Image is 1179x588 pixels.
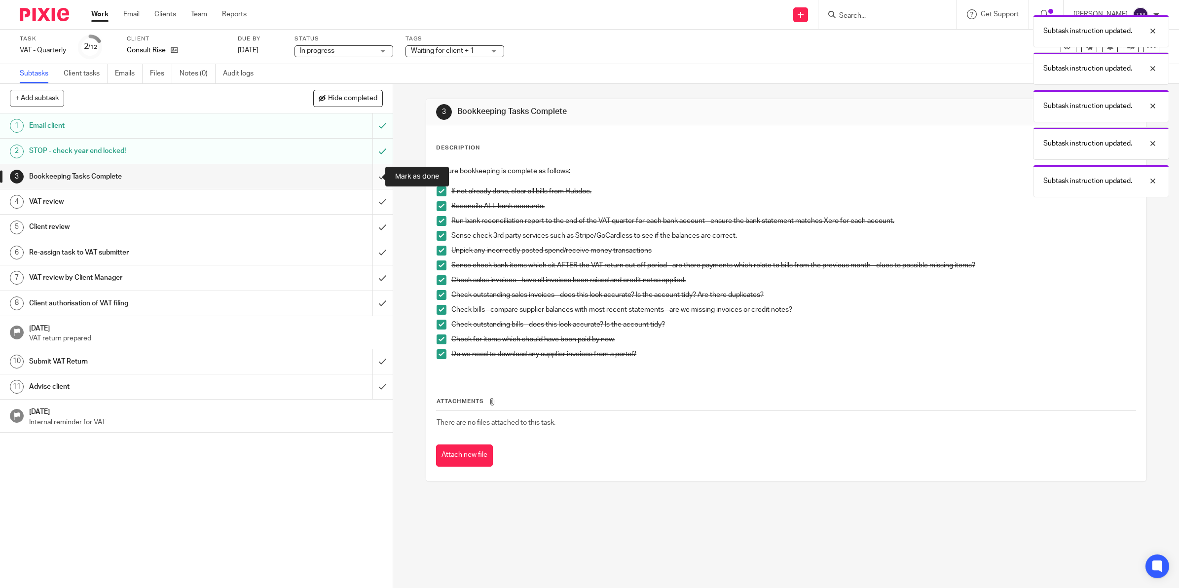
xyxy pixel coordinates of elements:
p: Sense check 3rd party services such as Stripe/GoCardless to see if the balances are correct. [451,231,1136,241]
h1: Client review [29,220,252,234]
div: 3 [436,104,452,120]
div: 8 [10,296,24,310]
h1: Advise client [29,379,252,394]
p: Check bills - compare supplier balances with most recent statements - are we missing invoices or ... [451,305,1136,315]
div: 2 [10,145,24,158]
p: Check outstanding bills - does this look accurate? Is the account tidy? [451,320,1136,330]
h1: Email client [29,118,252,133]
h1: Bookkeeping Tasks Complete [457,107,807,117]
h1: [DATE] [29,321,383,333]
label: Tags [405,35,504,43]
div: 1 [10,119,24,133]
p: Ensure bookkeeping is complete as follows: [437,166,1136,176]
p: Internal reminder for VAT [29,417,383,427]
h1: [DATE] [29,404,383,417]
a: Email [123,9,140,19]
p: VAT return prepared [29,333,383,343]
small: /12 [88,44,97,50]
h1: Re-assign task to VAT submitter [29,245,252,260]
p: Consult Rise [127,45,166,55]
div: 5 [10,220,24,234]
p: Check sales invoices - have all invoices been raised and credit notes applied. [451,275,1136,285]
p: Subtask instruction updated. [1043,139,1132,148]
label: Due by [238,35,282,43]
div: 3 [10,170,24,184]
label: Client [127,35,225,43]
div: 7 [10,271,24,285]
p: Run bank reconciliation report to the end of the VAT quarter for each bank account - ensure the b... [451,216,1136,226]
p: Unpick any incorrectly posted spend/receive money transactions [451,246,1136,256]
h1: Bookkeeping Tasks Complete [29,169,252,184]
a: Team [191,9,207,19]
div: VAT - Quarterly [20,45,66,55]
a: Work [91,9,109,19]
button: Hide completed [313,90,383,107]
p: Check outstanding sales invoices - does this look accurate? Is the account tidy? Are there duplic... [451,290,1136,300]
span: There are no files attached to this task. [437,419,555,426]
img: svg%3E [1133,7,1148,23]
a: Emails [115,64,143,83]
button: Attach new file [436,444,493,467]
a: Reports [222,9,247,19]
h1: Submit VAT Return [29,354,252,369]
span: Waiting for client + 1 [411,47,474,54]
a: Client tasks [64,64,108,83]
p: Subtask instruction updated. [1043,176,1132,186]
h1: VAT review [29,194,252,209]
a: Notes (0) [180,64,216,83]
p: Check for items which should have been paid by now. [451,334,1136,344]
a: Subtasks [20,64,56,83]
p: Subtask instruction updated. [1043,64,1132,73]
label: Task [20,35,66,43]
div: 4 [10,195,24,209]
a: Files [150,64,172,83]
label: Status [295,35,393,43]
h1: VAT review by Client Manager [29,270,252,285]
div: 6 [10,246,24,259]
h1: Client authorisation of VAT filing [29,296,252,311]
h1: STOP - check year end locked! [29,144,252,158]
span: [DATE] [238,47,258,54]
div: 11 [10,380,24,394]
button: + Add subtask [10,90,64,107]
p: Subtask instruction updated. [1043,26,1132,36]
div: 2 [84,41,97,52]
p: Sense check bank items which sit AFTER the VAT return cut off period - are there payments which r... [451,260,1136,270]
span: Hide completed [328,95,377,103]
p: Subtask instruction updated. [1043,101,1132,111]
div: 10 [10,355,24,368]
span: Attachments [437,399,484,404]
a: Clients [154,9,176,19]
p: If not already done, clear all bills from Hubdoc. [451,186,1136,196]
p: Do we need to download any supplier invoices from a portal? [451,349,1136,359]
p: Description [436,144,480,152]
p: Reconcile ALL bank accounts. [451,201,1136,211]
span: In progress [300,47,334,54]
a: Audit logs [223,64,261,83]
img: Pixie [20,8,69,21]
